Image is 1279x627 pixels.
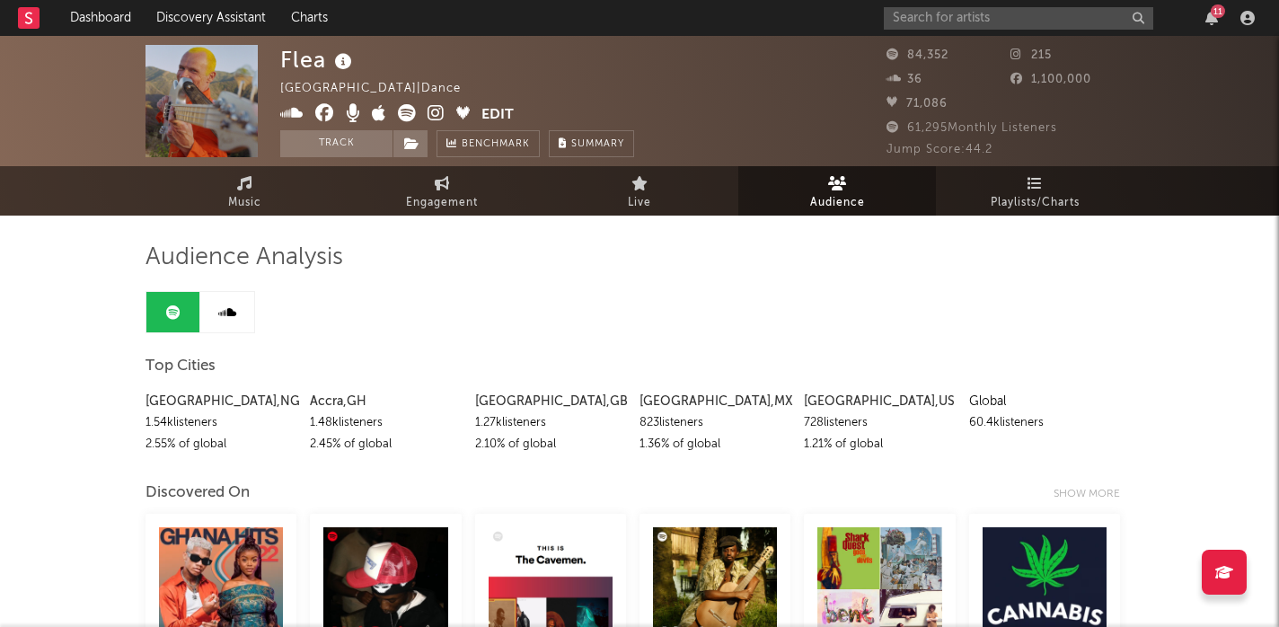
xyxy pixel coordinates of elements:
span: Top Cities [146,356,216,377]
div: 60.4k listeners [969,412,1120,434]
span: Playlists/Charts [991,192,1080,214]
span: 215 [1010,49,1052,61]
div: 2.10 % of global [475,434,626,455]
div: 2.45 % of global [310,434,461,455]
div: 1.54k listeners [146,412,296,434]
div: Discovered On [146,482,250,504]
div: 823 listeners [639,412,790,434]
div: Global [969,391,1120,412]
span: 1,100,000 [1010,74,1091,85]
div: 1.21 % of global [804,434,955,455]
div: 11 [1211,4,1225,18]
div: [GEOGRAPHIC_DATA] , NG [146,391,296,412]
span: 36 [886,74,922,85]
div: Flea [280,45,357,75]
button: Track [280,130,393,157]
a: Live [541,166,738,216]
a: Playlists/Charts [936,166,1133,216]
span: Audience Analysis [146,247,343,269]
div: 1.48k listeners [310,412,461,434]
span: Music [228,192,261,214]
span: 61,295 Monthly Listeners [886,122,1057,134]
span: 71,086 [886,98,948,110]
div: Accra , GH [310,391,461,412]
button: Summary [549,130,634,157]
span: Live [628,192,651,214]
a: Benchmark [437,130,540,157]
div: 2.55 % of global [146,434,296,455]
div: Show more [1054,483,1133,505]
div: 1.36 % of global [639,434,790,455]
span: Engagement [406,192,478,214]
div: 1.27k listeners [475,412,626,434]
input: Search for artists [884,7,1153,30]
span: Audience [810,192,865,214]
div: [GEOGRAPHIC_DATA] , MX [639,391,790,412]
span: 84,352 [886,49,948,61]
button: Edit [481,104,514,127]
button: 11 [1205,11,1218,25]
a: Audience [738,166,936,216]
a: Music [146,166,343,216]
div: [GEOGRAPHIC_DATA] , US [804,391,955,412]
div: [GEOGRAPHIC_DATA] , GB [475,391,626,412]
span: Benchmark [462,134,530,155]
span: Jump Score: 44.2 [886,144,992,155]
div: [GEOGRAPHIC_DATA] | Dance [280,78,481,100]
span: Summary [571,139,624,149]
a: Engagement [343,166,541,216]
div: 728 listeners [804,412,955,434]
